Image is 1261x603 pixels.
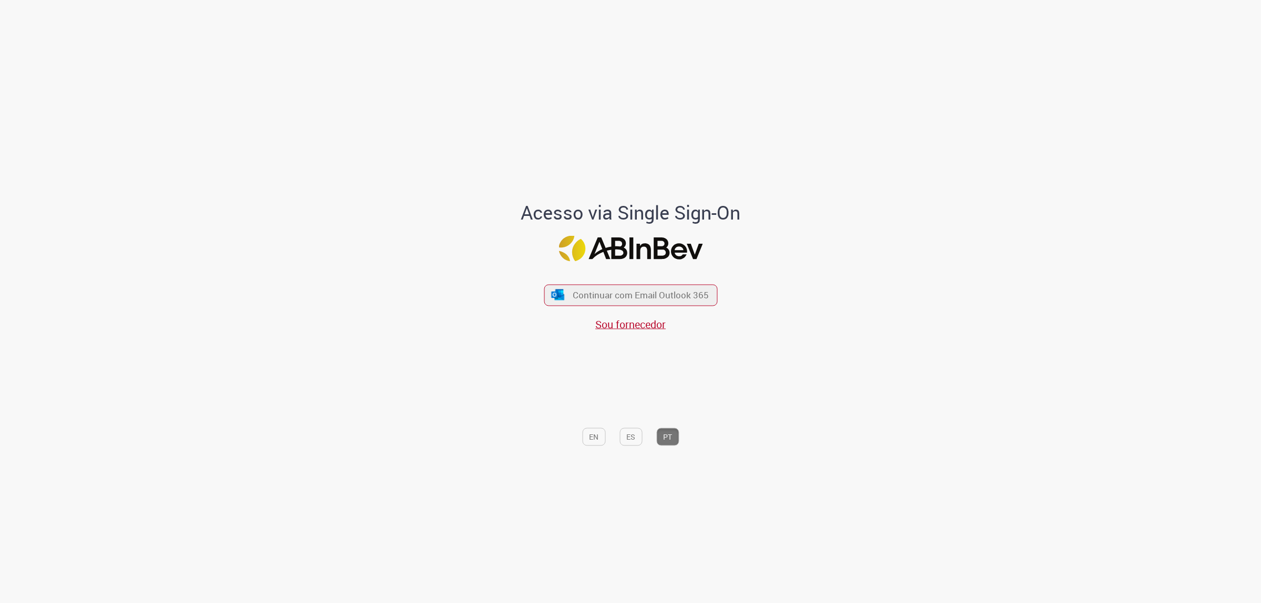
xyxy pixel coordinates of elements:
[656,428,679,445] button: PT
[582,428,605,445] button: EN
[619,428,642,445] button: ES
[573,289,709,301] span: Continuar com Email Outlook 365
[544,284,717,306] button: ícone Azure/Microsoft 360 Continuar com Email Outlook 365
[595,317,666,331] a: Sou fornecedor
[485,202,777,223] h1: Acesso via Single Sign-On
[559,235,702,261] img: Logo ABInBev
[551,289,565,300] img: ícone Azure/Microsoft 360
